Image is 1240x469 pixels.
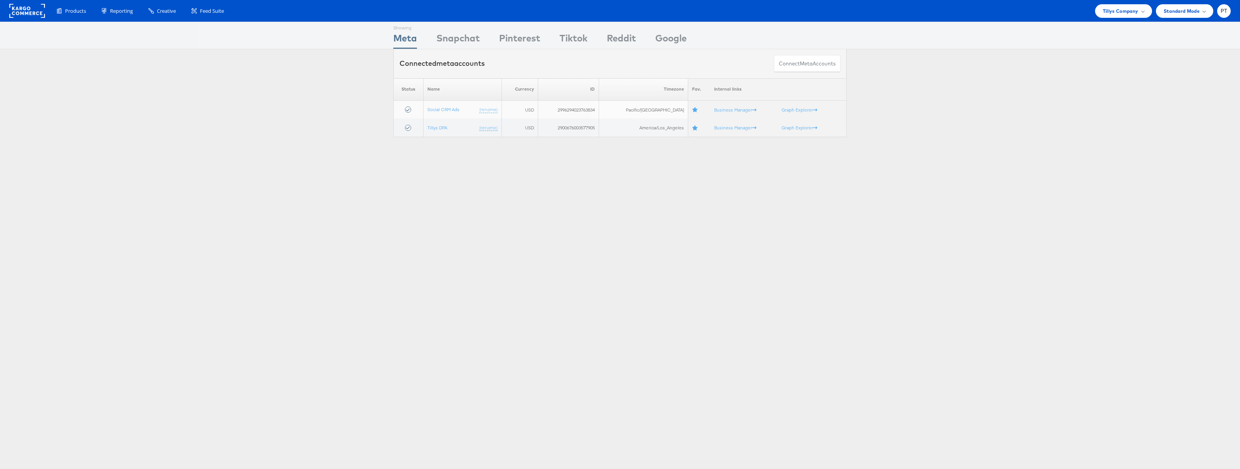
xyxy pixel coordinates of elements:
td: Pacific/[GEOGRAPHIC_DATA] [599,100,688,119]
a: Tillys DPA [427,124,447,130]
span: Standard Mode [1164,7,1200,15]
div: Google [655,31,687,49]
div: Tiktok [560,31,587,49]
th: Currency [502,78,538,100]
div: Connected accounts [400,58,485,69]
div: Meta [393,31,417,49]
th: Timezone [599,78,688,100]
span: Products [65,7,86,15]
a: (rename) [479,106,498,113]
td: 2996294023763834 [538,100,599,119]
div: Showing [393,22,417,31]
span: Tillys Company [1103,7,1138,15]
td: America/Los_Angeles [599,119,688,137]
span: meta [800,60,813,67]
a: Business Manager [714,107,756,112]
div: Pinterest [499,31,540,49]
a: (rename) [479,124,498,131]
div: Snapchat [436,31,480,49]
span: Feed Suite [200,7,224,15]
td: 2900676003577905 [538,119,599,137]
span: Creative [157,7,176,15]
th: Status [394,78,424,100]
span: Reporting [110,7,133,15]
span: PT [1221,9,1228,14]
div: Reddit [607,31,636,49]
a: Graph Explorer [782,124,817,130]
a: Graph Explorer [782,107,817,112]
th: Name [423,78,502,100]
td: USD [502,119,538,137]
button: ConnectmetaAccounts [774,55,840,72]
a: Social CRM Ads [427,106,460,112]
a: Business Manager [714,124,756,130]
span: meta [436,59,454,68]
td: USD [502,100,538,119]
th: ID [538,78,599,100]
